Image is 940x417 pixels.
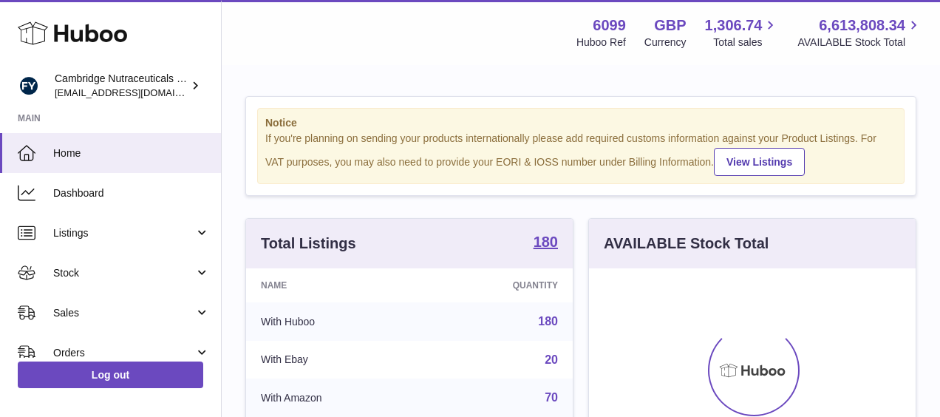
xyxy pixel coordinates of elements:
td: With Huboo [246,302,425,341]
img: internalAdmin-6099@internal.huboo.com [18,75,40,97]
span: Home [53,146,210,160]
span: Listings [53,226,194,240]
span: AVAILABLE Stock Total [797,35,922,50]
h3: Total Listings [261,234,356,254]
div: Huboo Ref [576,35,626,50]
a: 180 [538,315,558,328]
strong: GBP [654,16,686,35]
span: 6,613,808.34 [819,16,905,35]
h3: AVAILABLE Stock Total [604,234,769,254]
a: 20 [545,353,558,366]
a: 180 [534,234,558,252]
span: Stock [53,266,194,280]
span: Dashboard [53,186,210,200]
div: If you're planning on sending your products internationally please add required customs informati... [265,132,896,176]
th: Quantity [425,268,573,302]
span: [EMAIL_ADDRESS][DOMAIN_NAME] [55,87,217,98]
div: Currency [644,35,687,50]
td: With Ebay [246,341,425,379]
strong: 180 [534,234,558,249]
span: Sales [53,306,194,320]
span: Orders [53,346,194,360]
a: 6,613,808.34 AVAILABLE Stock Total [797,16,922,50]
strong: 6099 [593,16,626,35]
span: 1,306.74 [705,16,763,35]
a: 70 [545,391,558,404]
a: Log out [18,362,203,388]
a: View Listings [714,148,805,176]
a: 1,306.74 Total sales [705,16,780,50]
div: Cambridge Nutraceuticals Ltd [55,72,188,100]
span: Total sales [713,35,779,50]
td: With Amazon [246,379,425,417]
strong: Notice [265,116,896,130]
th: Name [246,268,425,302]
